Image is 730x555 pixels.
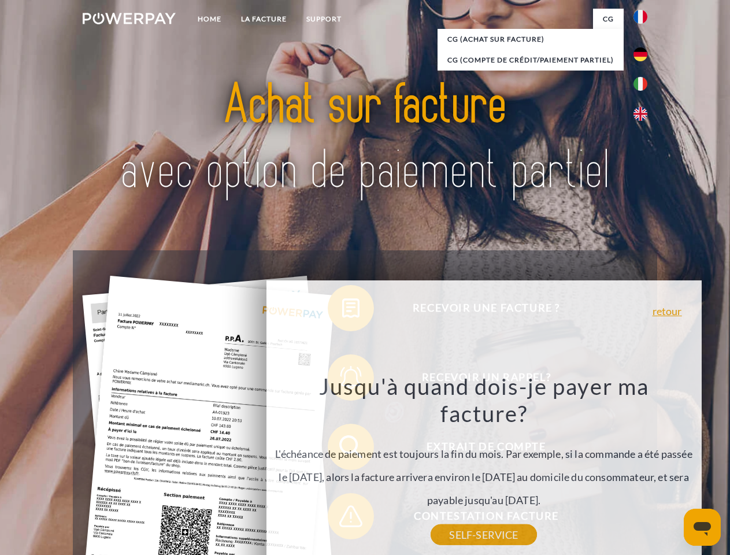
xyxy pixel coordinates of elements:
a: CG [593,9,624,29]
a: Home [188,9,231,29]
div: L'échéance de paiement est toujours la fin du mois. Par exemple, si la commande a été passée le [... [273,372,695,535]
img: title-powerpay_fr.svg [110,55,620,221]
a: LA FACTURE [231,9,297,29]
img: it [633,77,647,91]
img: logo-powerpay-white.svg [83,13,176,24]
iframe: Bouton de lancement de la fenêtre de messagerie [684,509,721,546]
a: CG (Compte de crédit/paiement partiel) [438,50,624,71]
a: retour [653,306,682,316]
h3: Jusqu'à quand dois-je payer ma facture? [273,372,695,428]
a: Support [297,9,351,29]
a: CG (achat sur facture) [438,29,624,50]
img: de [633,47,647,61]
img: en [633,107,647,121]
a: SELF-SERVICE [431,524,536,545]
img: fr [633,10,647,24]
